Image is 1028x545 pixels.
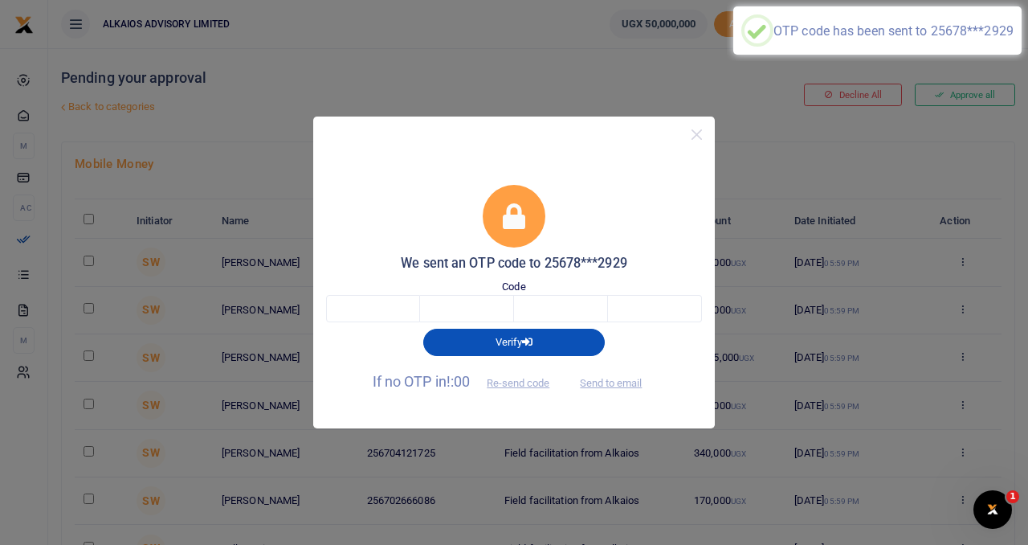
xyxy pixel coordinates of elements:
[326,256,702,272] h5: We sent an OTP code to 25678***2929
[1006,490,1019,503] span: 1
[502,279,525,295] label: Code
[773,23,1014,39] div: OTP code has been sent to 25678***2929
[447,373,470,390] span: !:00
[373,373,564,390] span: If no OTP in
[973,490,1012,529] iframe: Intercom live chat
[423,329,605,356] button: Verify
[685,123,708,146] button: Close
